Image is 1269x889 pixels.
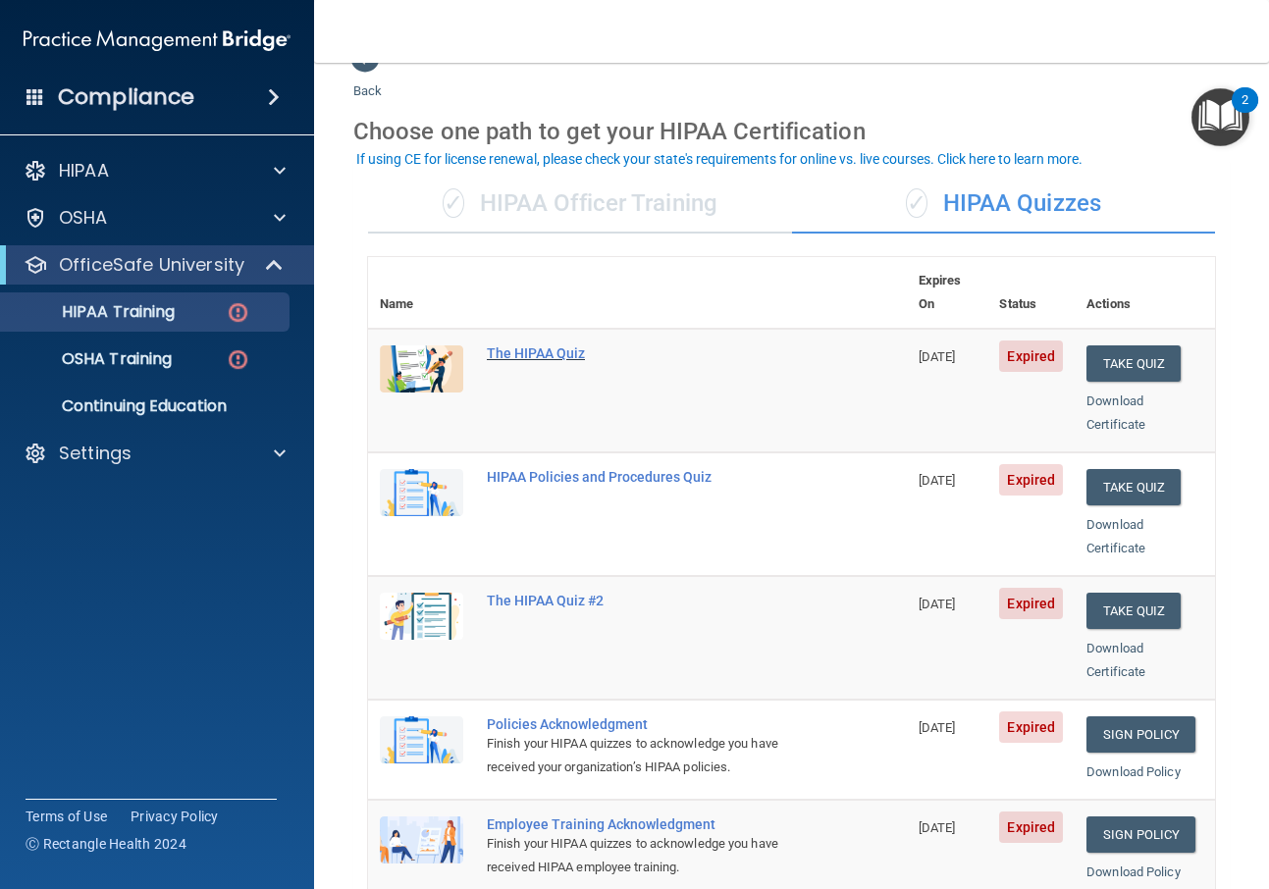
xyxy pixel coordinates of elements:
span: Expired [999,711,1063,743]
img: danger-circle.6113f641.png [226,300,250,325]
a: Sign Policy [1086,816,1195,853]
div: HIPAA Policies and Procedures Quiz [487,469,809,485]
span: [DATE] [919,820,956,835]
th: Status [987,257,1075,329]
a: Terms of Use [26,807,107,826]
p: OSHA Training [13,349,172,369]
th: Actions [1075,257,1215,329]
span: Expired [999,588,1063,619]
button: Take Quiz [1086,345,1181,382]
a: Download Certificate [1086,641,1145,679]
a: Back [353,60,382,98]
a: Sign Policy [1086,716,1195,753]
p: OfficeSafe University [59,253,244,277]
img: PMB logo [24,21,291,60]
span: [DATE] [919,597,956,611]
img: danger-circle.6113f641.png [226,347,250,372]
p: HIPAA [59,159,109,183]
button: Take Quiz [1086,593,1181,629]
h4: Compliance [58,83,194,111]
div: Policies Acknowledgment [487,716,809,732]
p: OSHA [59,206,108,230]
button: Take Quiz [1086,469,1181,505]
span: Ⓒ Rectangle Health 2024 [26,834,186,854]
div: HIPAA Officer Training [368,175,792,234]
a: OSHA [24,206,286,230]
span: [DATE] [919,473,956,488]
a: Download Policy [1086,864,1181,879]
div: Finish your HIPAA quizzes to acknowledge you have received your organization’s HIPAA policies. [487,732,809,779]
div: Finish your HIPAA quizzes to acknowledge you have received HIPAA employee training. [487,832,809,879]
a: Settings [24,442,286,465]
span: Expired [999,340,1063,372]
div: The HIPAA Quiz #2 [487,593,809,608]
a: Download Certificate [1086,393,1145,432]
a: Download Certificate [1086,517,1145,555]
button: Open Resource Center, 2 new notifications [1191,88,1249,146]
span: Expired [999,464,1063,496]
th: Expires On [907,257,988,329]
span: [DATE] [919,349,956,364]
div: If using CE for license renewal, please check your state's requirements for online vs. live cours... [356,152,1083,166]
div: 2 [1242,100,1248,126]
p: Settings [59,442,132,465]
div: Employee Training Acknowledgment [487,816,809,832]
span: ✓ [443,188,464,218]
div: The HIPAA Quiz [487,345,809,361]
th: Name [368,257,475,329]
div: Choose one path to get your HIPAA Certification [353,103,1230,160]
div: HIPAA Quizzes [792,175,1216,234]
p: HIPAA Training [13,302,175,322]
p: Continuing Education [13,396,281,416]
span: ✓ [906,188,927,218]
a: OfficeSafe University [24,253,285,277]
a: HIPAA [24,159,286,183]
span: [DATE] [919,720,956,735]
button: If using CE for license renewal, please check your state's requirements for online vs. live cours... [353,149,1085,169]
a: Privacy Policy [131,807,219,826]
iframe: Drift Widget Chat Controller [929,750,1245,828]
